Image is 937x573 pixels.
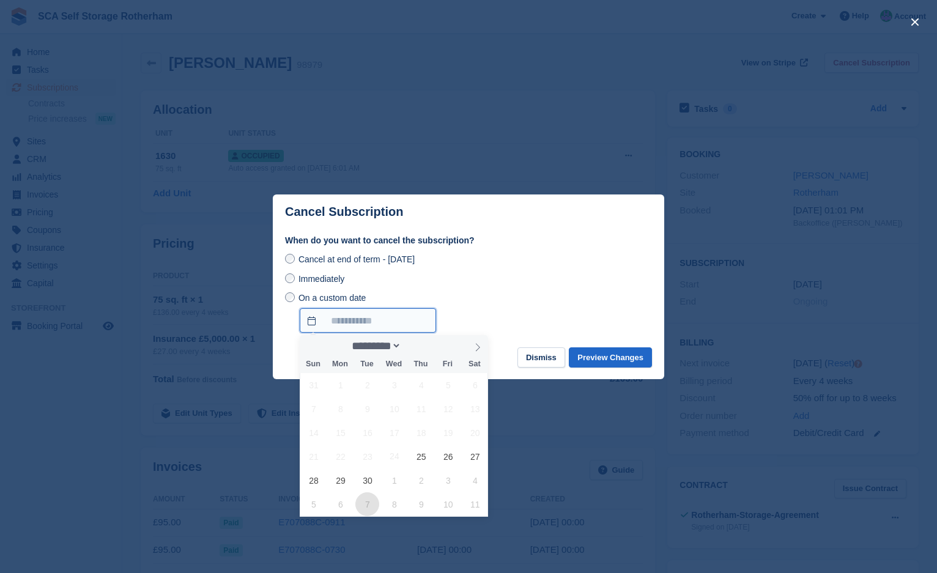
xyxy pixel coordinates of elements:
span: September 3, 2025 [382,373,406,397]
input: On a custom date [285,292,295,302]
span: October 3, 2025 [436,468,460,492]
span: On a custom date [298,293,366,303]
span: September 10, 2025 [382,397,406,421]
span: September 28, 2025 [302,468,325,492]
input: Cancel at end of term - [DATE] [285,254,295,264]
button: Preview Changes [569,347,652,368]
span: October 5, 2025 [302,492,325,516]
span: September 30, 2025 [355,468,379,492]
span: September 5, 2025 [436,373,460,397]
span: Tue [354,360,380,368]
input: On a custom date [300,308,436,333]
input: Immediately [285,273,295,283]
span: September 7, 2025 [302,397,325,421]
span: September 27, 2025 [463,445,487,468]
span: September 6, 2025 [463,373,487,397]
span: October 8, 2025 [382,492,406,516]
span: September 8, 2025 [328,397,352,421]
span: October 2, 2025 [409,468,433,492]
span: September 4, 2025 [409,373,433,397]
span: October 10, 2025 [436,492,460,516]
span: September 1, 2025 [328,373,352,397]
span: Thu [407,360,434,368]
span: September 22, 2025 [328,445,352,468]
select: Month [348,339,402,352]
span: Wed [380,360,407,368]
span: September 23, 2025 [355,445,379,468]
span: September 19, 2025 [436,421,460,445]
label: When do you want to cancel the subscription? [285,234,652,247]
span: October 9, 2025 [409,492,433,516]
span: September 12, 2025 [436,397,460,421]
input: Year [401,339,440,352]
span: September 25, 2025 [409,445,433,468]
span: September 2, 2025 [355,373,379,397]
button: Dismiss [517,347,565,368]
span: September 26, 2025 [436,445,460,468]
span: October 7, 2025 [355,492,379,516]
span: Immediately [298,274,344,284]
span: Sat [461,360,488,368]
span: September 9, 2025 [355,397,379,421]
span: October 1, 2025 [382,468,406,492]
span: Sun [300,360,327,368]
span: October 6, 2025 [328,492,352,516]
span: October 4, 2025 [463,468,487,492]
span: September 14, 2025 [302,421,325,445]
span: September 11, 2025 [409,397,433,421]
span: September 24, 2025 [382,445,406,468]
p: Cancel Subscription [285,205,403,219]
span: September 29, 2025 [328,468,352,492]
button: close [905,12,925,32]
span: September 20, 2025 [463,421,487,445]
span: September 18, 2025 [409,421,433,445]
span: September 15, 2025 [328,421,352,445]
span: October 11, 2025 [463,492,487,516]
span: August 31, 2025 [302,373,325,397]
span: September 16, 2025 [355,421,379,445]
span: Fri [434,360,461,368]
span: September 21, 2025 [302,445,325,468]
span: Cancel at end of term - [DATE] [298,254,415,264]
span: Mon [327,360,354,368]
span: September 13, 2025 [463,397,487,421]
span: September 17, 2025 [382,421,406,445]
